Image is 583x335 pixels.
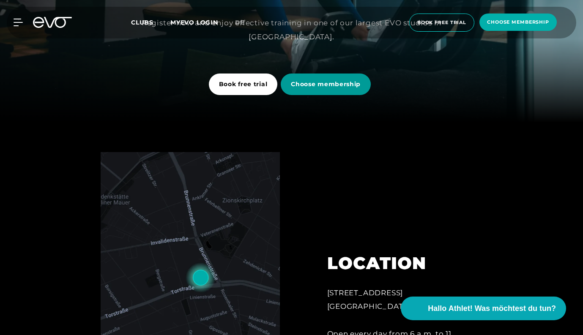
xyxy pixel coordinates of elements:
a: choose membership [477,14,559,32]
span: Book free trial [219,80,268,89]
span: choose membership [487,19,549,26]
a: Book free trial [209,67,281,101]
a: de [235,18,255,27]
a: book free trial [407,14,477,32]
span: Hallo Athlet! Was möchtest du tun? [428,303,556,314]
span: Clubs [131,19,153,26]
a: Clubs [131,18,170,26]
a: Choose membership [281,67,374,101]
h2: LOCATION [327,253,466,273]
a: MYEVO LOGIN [170,19,218,26]
span: book free trial [417,19,466,26]
span: de [235,19,245,26]
button: Hallo Athlet! Was möchtest du tun? [401,297,566,320]
span: Choose membership [291,80,361,89]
